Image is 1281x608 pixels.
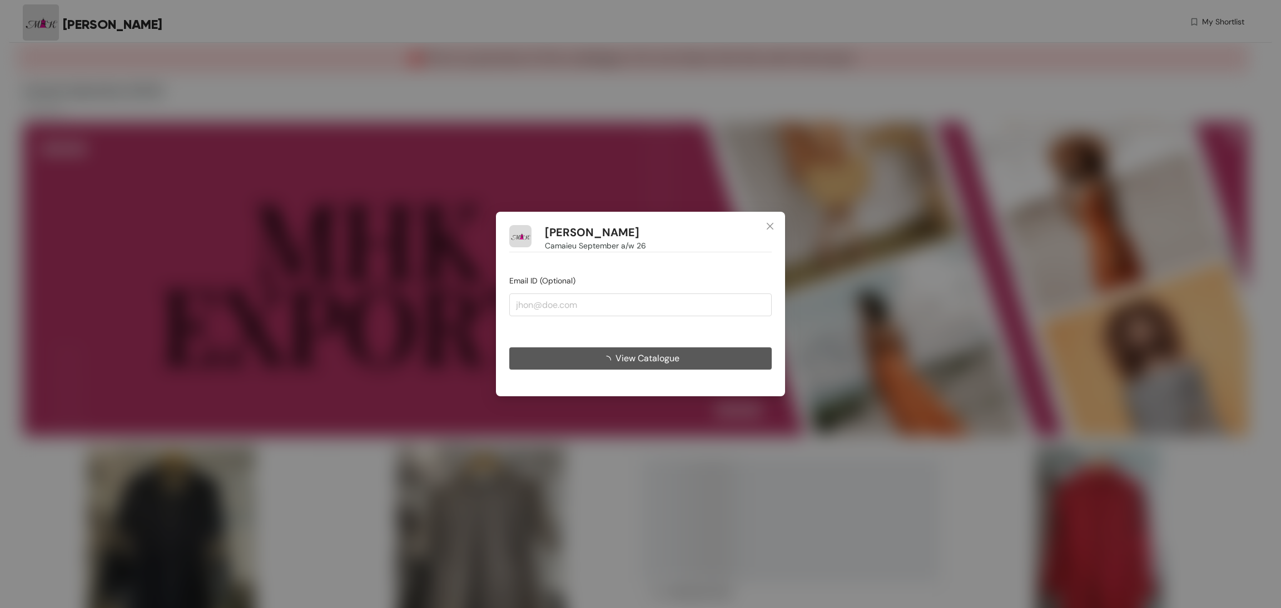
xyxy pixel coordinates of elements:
[545,226,639,240] h1: [PERSON_NAME]
[602,356,615,365] span: loading
[545,240,646,252] span: Camaieu September a/w 26
[615,351,679,365] span: View Catalogue
[509,293,772,316] input: jhon@doe.com
[755,212,785,242] button: Close
[509,225,532,247] img: Buyer Portal
[766,222,774,231] span: close
[509,276,575,286] span: Email ID (Optional)
[509,347,772,370] button: View Catalogue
